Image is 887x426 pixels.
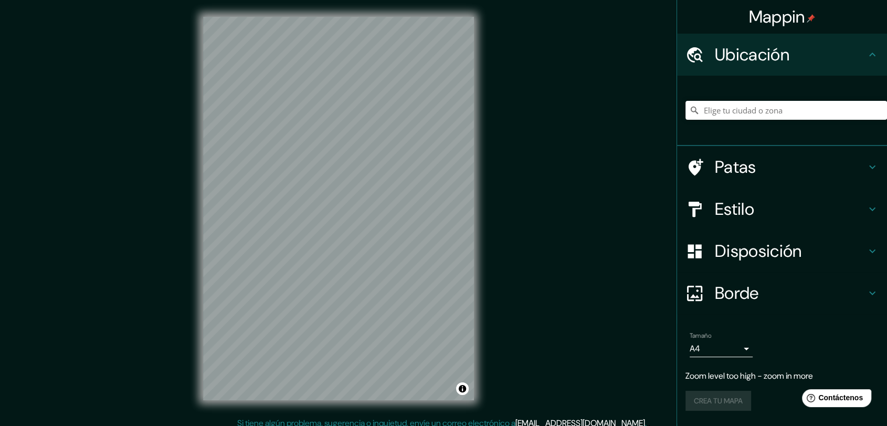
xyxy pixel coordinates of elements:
[749,6,805,28] font: Mappin
[715,240,801,262] font: Disposición
[794,385,875,414] iframe: Lanzador de widgets de ayuda
[807,14,815,23] img: pin-icon.png
[677,146,887,188] div: Patas
[690,331,711,340] font: Tamaño
[690,343,700,354] font: A4
[677,230,887,272] div: Disposición
[715,198,754,220] font: Estilo
[456,382,469,395] button: Activar o desactivar atribución
[690,340,753,357] div: A4
[685,101,887,120] input: Elige tu ciudad o zona
[715,44,789,66] font: Ubicación
[203,17,474,400] canvas: Mapa
[677,34,887,76] div: Ubicación
[715,156,756,178] font: Patas
[715,282,759,304] font: Borde
[685,370,879,382] p: Zoom level too high - zoom in more
[677,272,887,314] div: Borde
[677,188,887,230] div: Estilo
